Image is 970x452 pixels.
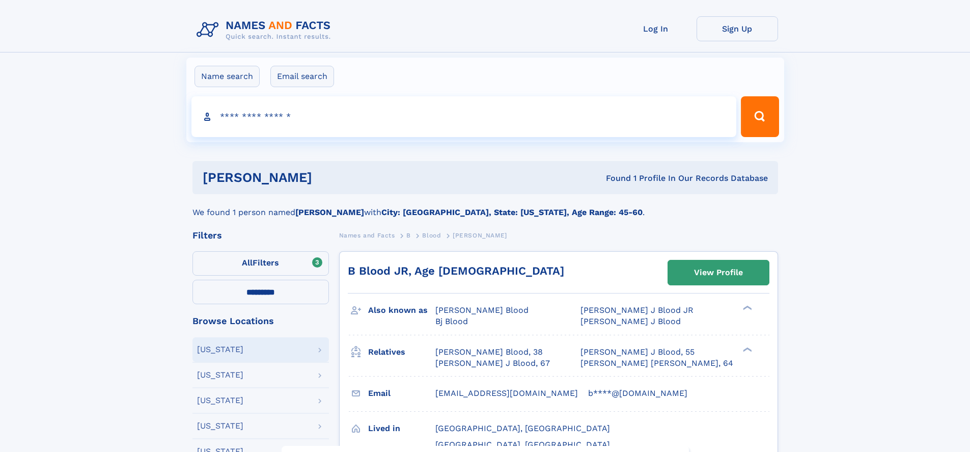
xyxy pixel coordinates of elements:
[295,207,364,217] b: [PERSON_NAME]
[368,420,435,437] h3: Lived in
[192,316,329,326] div: Browse Locations
[192,231,329,240] div: Filters
[197,396,243,405] div: [US_STATE]
[422,229,441,242] a: Blood
[406,232,411,239] span: B
[192,194,778,219] div: We found 1 person named with .
[422,232,441,239] span: Blood
[580,347,695,358] a: [PERSON_NAME] J Blood, 55
[435,347,543,358] a: [PERSON_NAME] Blood, 38
[435,440,610,449] span: [GEOGRAPHIC_DATA], [GEOGRAPHIC_DATA]
[435,316,468,326] span: Bj Blood
[740,346,753,353] div: ❯
[741,96,779,137] button: Search Button
[191,96,737,137] input: search input
[348,264,564,277] a: B Blood JR, Age [DEMOGRAPHIC_DATA]
[270,66,334,87] label: Email search
[197,345,243,354] div: [US_STATE]
[192,16,339,44] img: Logo Names and Facts
[459,173,768,184] div: Found 1 Profile In Our Records Database
[368,302,435,319] h3: Also known as
[580,358,733,369] a: [PERSON_NAME] [PERSON_NAME], 64
[197,371,243,379] div: [US_STATE]
[368,343,435,361] h3: Relatives
[435,388,578,398] span: [EMAIL_ADDRESS][DOMAIN_NAME]
[668,260,769,285] a: View Profile
[339,229,395,242] a: Names and Facts
[580,305,694,315] span: [PERSON_NAME] J Blood JR
[740,305,753,311] div: ❯
[435,423,610,433] span: [GEOGRAPHIC_DATA], [GEOGRAPHIC_DATA]
[453,232,507,239] span: [PERSON_NAME]
[435,305,529,315] span: [PERSON_NAME] Blood
[197,422,243,430] div: [US_STATE]
[580,316,681,326] span: [PERSON_NAME] J Blood
[694,261,743,284] div: View Profile
[697,16,778,41] a: Sign Up
[368,385,435,402] h3: Email
[615,16,697,41] a: Log In
[203,171,459,184] h1: [PERSON_NAME]
[381,207,643,217] b: City: [GEOGRAPHIC_DATA], State: [US_STATE], Age Range: 45-60
[192,251,329,276] label: Filters
[242,258,253,268] span: All
[195,66,260,87] label: Name search
[406,229,411,242] a: B
[435,358,550,369] a: [PERSON_NAME] J Blood, 67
